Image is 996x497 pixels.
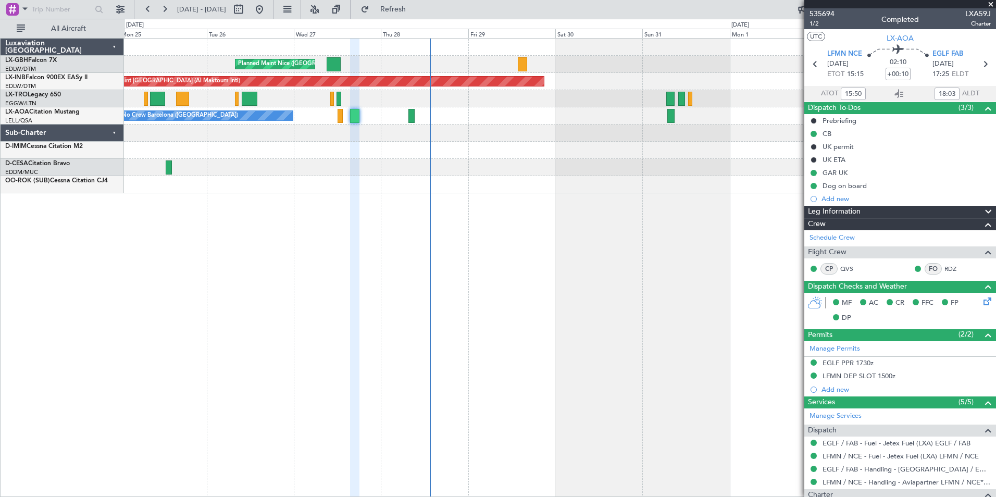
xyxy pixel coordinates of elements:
div: UK ETA [823,155,845,164]
a: LFMN / NCE - Handling - Aviapartner LFMN / NCE*****MY HANDLING**** [823,478,991,487]
div: LFMN DEP SLOT 1500z [823,371,895,380]
span: FP [951,298,958,308]
div: Mon 25 [119,29,206,38]
div: Thu 28 [381,29,468,38]
a: LELL/QSA [5,117,32,125]
div: Planned Maint Nice ([GEOGRAPHIC_DATA]) [238,56,354,72]
span: Flight Crew [808,246,846,258]
span: Dispatch To-Dos [808,102,861,114]
a: Schedule Crew [810,233,855,243]
a: D-IMIMCessna Citation M2 [5,143,83,150]
a: LFMN / NCE - Fuel - Jetex Fuel (LXA) LFMN / NCE [823,452,979,461]
span: Charter [965,19,991,28]
div: EGLF PPR 1730z [823,358,874,367]
div: CB [823,129,831,138]
div: Completed [881,14,919,25]
div: Sat 30 [555,29,642,38]
div: UK permit [823,142,854,151]
div: Fri 29 [468,29,555,38]
span: Permits [808,329,832,341]
a: LX-GBHFalcon 7X [5,57,57,64]
a: OO-ROK (SUB)Cessna Citation CJ4 [5,178,108,184]
div: Tue 26 [207,29,294,38]
span: EGLF FAB [932,49,963,59]
span: (2/2) [958,329,974,340]
div: FO [925,263,942,275]
span: D-CESA [5,160,28,167]
span: [DATE] [932,59,954,69]
div: Wed 27 [294,29,381,38]
a: EDLW/DTM [5,82,36,90]
div: Sun 31 [642,29,729,38]
span: ELDT [952,69,968,80]
span: ETOT [827,69,844,80]
span: DP [842,313,851,324]
div: [DATE] [731,21,749,30]
a: LX-INBFalcon 900EX EASy II [5,74,88,81]
span: LX-GBH [5,57,28,64]
button: UTC [807,32,825,41]
span: 1/2 [810,19,835,28]
div: Add new [821,385,991,394]
div: CP [820,263,838,275]
button: Refresh [356,1,418,18]
span: ATOT [821,89,838,99]
span: FFC [922,298,933,308]
span: Dispatch [808,425,837,437]
span: LX-AOA [5,109,29,115]
a: RDZ [944,264,968,274]
span: [DATE] [827,59,849,69]
span: LX-INB [5,74,26,81]
span: CR [895,298,904,308]
span: 15:15 [847,69,864,80]
span: LFMN NCE [827,49,862,59]
span: Leg Information [808,206,861,218]
div: GAR UK [823,168,848,177]
a: QVS [840,264,864,274]
span: All Aircraft [27,25,110,32]
span: 17:25 [932,69,949,80]
input: --:-- [841,88,866,100]
span: AC [869,298,878,308]
span: Refresh [371,6,415,13]
span: Services [808,396,835,408]
a: LX-TROLegacy 650 [5,92,61,98]
span: Crew [808,218,826,230]
div: Mon 1 [730,29,817,38]
a: EGLF / FAB - Handling - [GEOGRAPHIC_DATA] / EGLF / FAB [823,465,991,474]
div: [DATE] [126,21,144,30]
span: MF [842,298,852,308]
div: Unplanned Maint [GEOGRAPHIC_DATA] (Al Maktoum Intl) [86,73,240,89]
span: Dispatch Checks and Weather [808,281,907,293]
span: LX-AOA [887,33,914,44]
a: Manage Permits [810,344,860,354]
div: Prebriefing [823,116,856,125]
a: EDDM/MUC [5,168,38,176]
span: LXA59J [965,8,991,19]
a: EDLW/DTM [5,65,36,73]
a: EGLF / FAB - Fuel - Jetex Fuel (LXA) EGLF / FAB [823,439,970,448]
div: No Crew Barcelona ([GEOGRAPHIC_DATA]) [122,108,238,123]
a: Manage Services [810,411,862,421]
span: LX-TRO [5,92,28,98]
span: (5/5) [958,396,974,407]
span: 02:10 [890,57,906,68]
span: ALDT [962,89,979,99]
input: Trip Number [32,2,92,17]
span: [DATE] - [DATE] [177,5,226,14]
input: --:-- [935,88,960,100]
button: All Aircraft [11,20,113,37]
a: LX-AOACitation Mustang [5,109,80,115]
a: EGGW/LTN [5,100,36,107]
div: Add new [821,194,991,203]
span: D-IMIM [5,143,27,150]
a: D-CESACitation Bravo [5,160,70,167]
span: (3/3) [958,102,974,113]
div: Dog on board [823,181,867,190]
span: OO-ROK (SUB) [5,178,50,184]
span: 535694 [810,8,835,19]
